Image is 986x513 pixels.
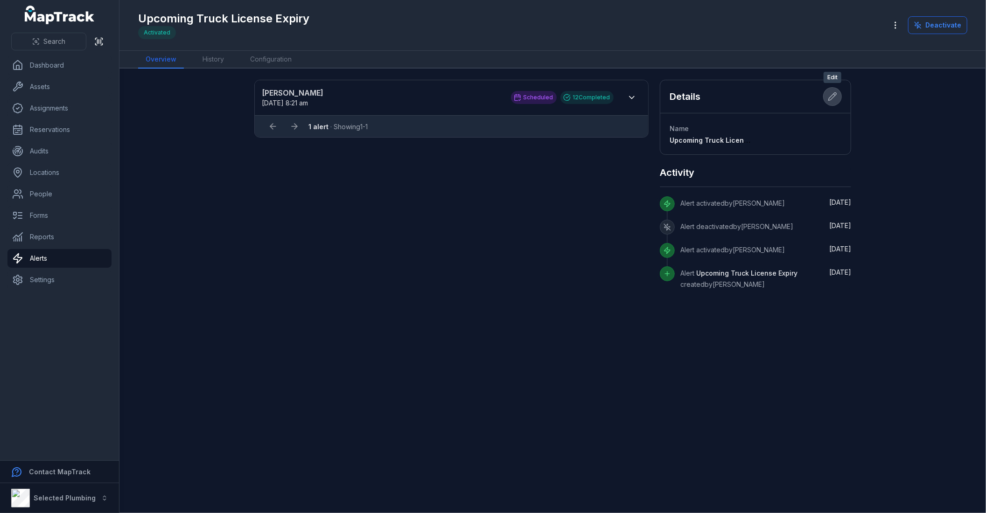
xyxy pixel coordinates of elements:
strong: 1 alert [309,123,329,131]
a: Audits [7,142,112,160]
span: Name [670,125,689,132]
span: Search [43,37,65,46]
time: 8/21/2025, 8:17:49 AM [829,198,851,206]
span: Edit [824,72,841,83]
time: 8/18/2025, 2:41:45 PM [829,245,851,253]
time: 9/11/2025, 8:21:00 AM [262,99,308,107]
a: People [7,185,112,203]
a: History [195,51,231,69]
a: Reports [7,228,112,246]
a: Assignments [7,99,112,118]
div: Activated [138,26,176,39]
a: [PERSON_NAME][DATE] 8:21 am [262,87,502,108]
h1: Upcoming Truck License Expiry [138,11,309,26]
span: Alert created by [PERSON_NAME] [680,269,797,288]
strong: Contact MapTrack [29,468,91,476]
button: Search [11,33,86,50]
a: Dashboard [7,56,112,75]
strong: [PERSON_NAME] [262,87,502,98]
span: · Showing 1 - 1 [309,123,368,131]
strong: Selected Plumbing [34,494,96,502]
span: Upcoming Truck License Expiry [670,136,774,144]
div: 12 Completed [560,91,614,104]
a: Configuration [243,51,299,69]
span: [DATE] [829,222,851,229]
div: Scheduled [511,91,557,104]
h2: Activity [660,166,694,179]
a: Overview [138,51,184,69]
a: Settings [7,270,112,289]
time: 8/21/2025, 8:17:31 AM [829,222,851,229]
time: 8/18/2025, 2:41:05 PM [829,268,851,276]
a: Reservations [7,120,112,139]
h2: Details [670,90,700,103]
span: [DATE] [829,245,851,253]
a: Assets [7,77,112,96]
span: Alert activated by [PERSON_NAME] [680,199,785,207]
button: Deactivate [908,16,967,34]
span: [DATE] [829,198,851,206]
span: [DATE] 8:21 am [262,99,308,107]
span: [DATE] [829,268,851,276]
span: Upcoming Truck License Expiry [696,269,797,277]
span: Alert deactivated by [PERSON_NAME] [680,222,793,230]
span: Alert activated by [PERSON_NAME] [680,246,785,254]
a: Alerts [7,249,112,268]
a: MapTrack [25,6,95,24]
a: Locations [7,163,112,182]
a: Forms [7,206,112,225]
